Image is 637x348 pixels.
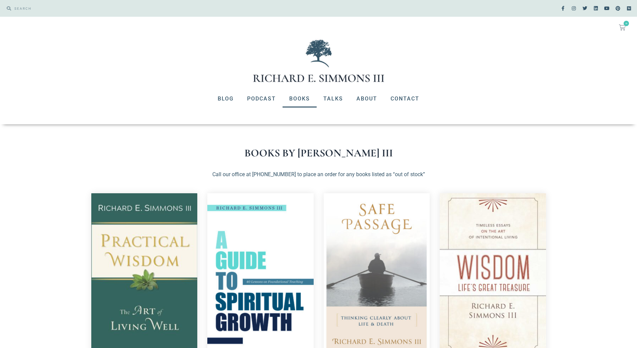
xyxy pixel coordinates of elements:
a: Blog [211,90,240,108]
a: Contact [384,90,426,108]
a: Talks [317,90,350,108]
h1: Books by [PERSON_NAME] III [91,148,546,158]
p: Call our office at [PHONE_NUMBER] to place an order for any books listed as “out of stock” [91,170,546,179]
a: About [350,90,384,108]
a: Books [283,90,317,108]
a: 0 [611,20,634,35]
input: SEARCH [11,3,315,13]
span: 0 [624,21,629,26]
a: Podcast [240,90,283,108]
